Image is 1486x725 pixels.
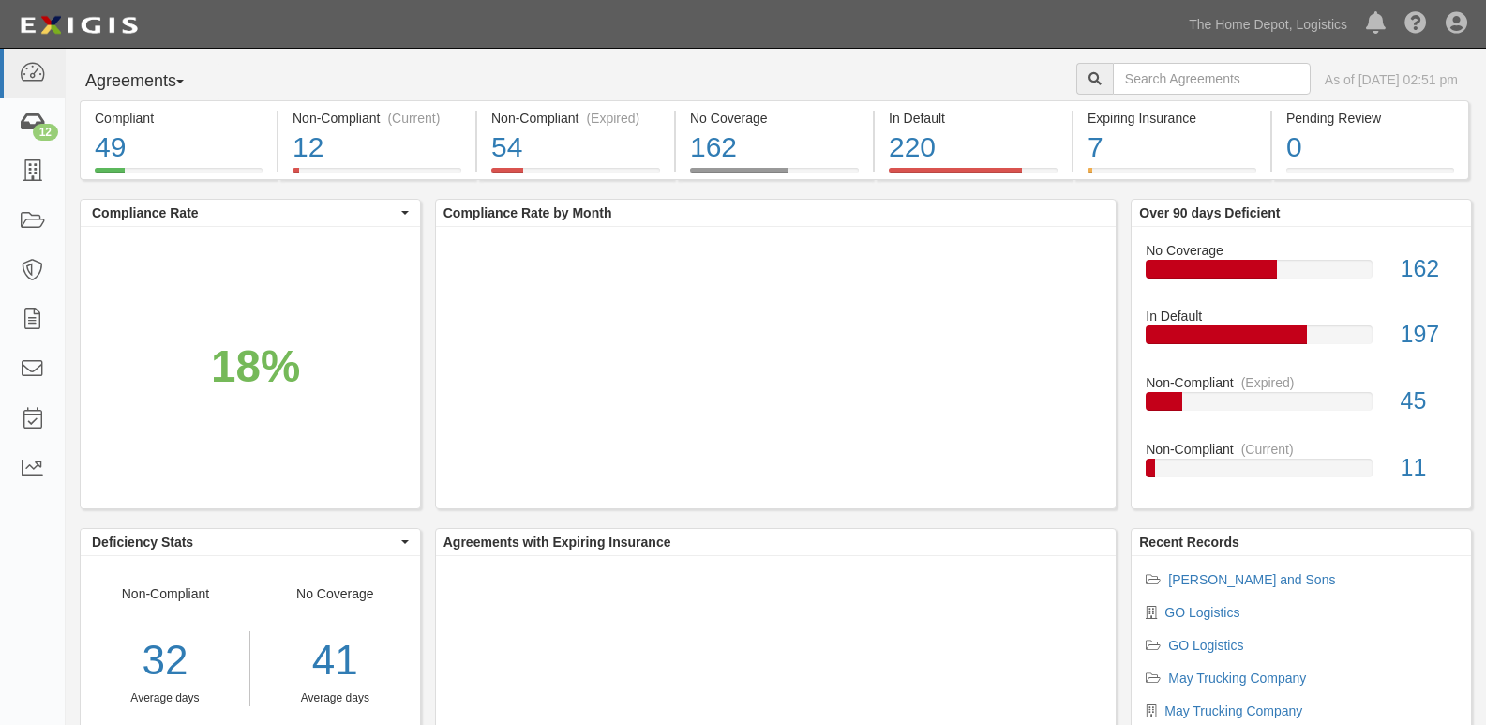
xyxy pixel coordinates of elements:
[293,109,461,128] div: Non-Compliant (Current)
[443,205,612,220] b: Compliance Rate by Month
[477,168,674,183] a: Non-Compliant(Expired)54
[875,168,1072,183] a: In Default220
[80,168,277,183] a: Compliant49
[1146,373,1457,440] a: Non-Compliant(Expired)45
[690,109,859,128] div: No Coverage
[95,109,263,128] div: Compliant
[293,128,461,168] div: 12
[92,533,397,551] span: Deficiency Stats
[1113,63,1311,95] input: Search Agreements
[278,168,475,183] a: Non-Compliant(Current)12
[1088,109,1256,128] div: Expiring Insurance
[1286,128,1454,168] div: 0
[1241,373,1295,392] div: (Expired)
[211,335,300,399] div: 18%
[81,529,420,555] button: Deficiency Stats
[1139,535,1239,550] b: Recent Records
[690,128,859,168] div: 162
[1132,307,1471,325] div: In Default
[1325,70,1458,89] div: As of [DATE] 02:51 pm
[14,8,143,42] img: logo-5460c22ac91f19d4615b14bd174203de0afe785f0fc80cf4dbbc73dc1793850b.png
[1164,703,1302,718] a: May Trucking Company
[1168,638,1243,653] a: GO Logistics
[1387,385,1471,418] div: 45
[1073,168,1270,183] a: Expiring Insurance7
[1132,440,1471,459] div: Non-Compliant
[264,690,406,706] div: Average days
[80,63,220,100] button: Agreements
[92,204,397,222] span: Compliance Rate
[676,168,873,183] a: No Coverage162
[1179,6,1357,43] a: The Home Depot, Logistics
[889,109,1058,128] div: In Default
[1241,440,1294,459] div: (Current)
[1168,671,1306,686] a: May Trucking Company
[1146,241,1457,308] a: No Coverage162
[586,109,639,128] div: (Expired)
[1132,241,1471,260] div: No Coverage
[1132,373,1471,392] div: Non-Compliant
[81,200,420,226] button: Compliance Rate
[1139,205,1280,220] b: Over 90 days Deficient
[1146,307,1457,373] a: In Default197
[889,128,1058,168] div: 220
[264,631,406,690] div: 41
[1387,318,1471,352] div: 197
[1168,572,1335,587] a: [PERSON_NAME] and Sons
[1272,168,1469,183] a: Pending Review0
[443,535,671,550] b: Agreements with Expiring Insurance
[95,128,263,168] div: 49
[81,631,249,690] div: 32
[33,124,58,141] div: 12
[81,690,249,706] div: Average days
[1286,109,1454,128] div: Pending Review
[491,109,660,128] div: Non-Compliant (Expired)
[1387,252,1471,286] div: 162
[1088,128,1256,168] div: 7
[1404,13,1427,36] i: Help Center - Complianz
[387,109,440,128] div: (Current)
[1164,605,1239,620] a: GO Logistics
[491,128,660,168] div: 54
[1387,451,1471,485] div: 11
[1146,440,1457,492] a: Non-Compliant(Current)11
